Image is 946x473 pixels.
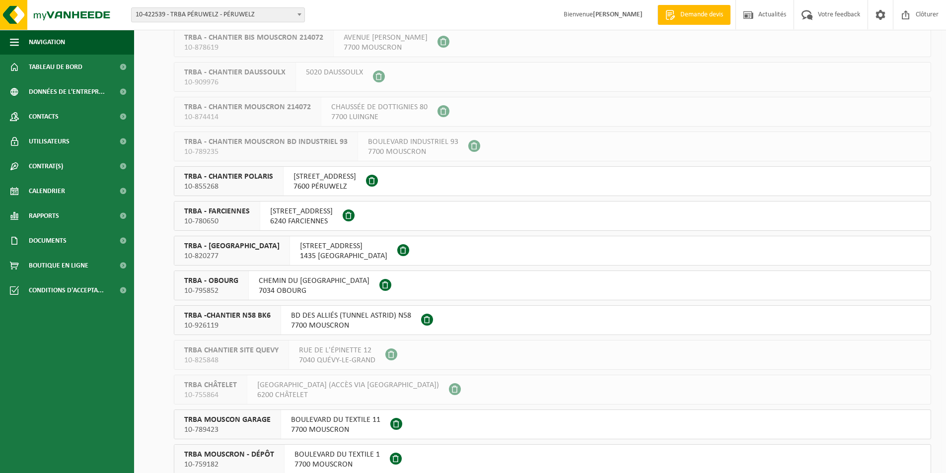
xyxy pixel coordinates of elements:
span: TRBA - OBOURG [184,276,238,286]
span: 7600 PÉRUWELZ [293,182,356,192]
span: 10-855268 [184,182,273,192]
span: 10-874414 [184,112,311,122]
a: Demande devis [657,5,730,25]
span: Utilisateurs [29,129,70,154]
span: TRBA -CHANTIER N58 BK6 [184,311,271,321]
span: 10-422539 - TRBA PÉRUWELZ - PÉRUWELZ [132,8,304,22]
span: TRBA MOUSCRON - DÉPÔT [184,450,274,460]
span: CHEMIN DU [GEOGRAPHIC_DATA] [259,276,369,286]
span: CHAUSSÉE DE DOTTIGNIES 80 [331,102,428,112]
span: 7700 MOUSCRON [291,425,380,435]
span: 10-820277 [184,251,280,261]
span: 6200 CHÂTELET [257,390,439,400]
button: TRBA - CHANTIER POLARIS 10-855268 [STREET_ADDRESS]7600 PÉRUWELZ [174,166,931,196]
span: 7034 OBOURG [259,286,369,296]
span: Navigation [29,30,65,55]
span: TRBA CHANTIER SITE QUEVY [184,345,279,355]
span: BD DES ALLIÉS (TUNNEL ASTRID) N58 [291,311,411,321]
span: [STREET_ADDRESS] [300,241,387,251]
span: BOULEVARD DU TEXTILE 1 [294,450,380,460]
span: 10-780650 [184,216,250,226]
span: BOULEVARD INDUSTRIEL 93 [368,137,458,147]
span: 7040 QUÉVY-LE-GRAND [299,355,375,365]
span: TRBA - [GEOGRAPHIC_DATA] [184,241,280,251]
span: 10-789235 [184,147,348,157]
span: 7700 MOUSCRON [291,321,411,331]
span: TRBA - CHANTIER DAUSSOULX [184,68,286,77]
span: 7700 MOUSCRON [368,147,458,157]
span: [STREET_ADDRESS] [293,172,356,182]
span: Contacts [29,104,59,129]
span: 10-789423 [184,425,271,435]
span: TRBA - CHANTIER BIS MOUSCRON 214072 [184,33,323,43]
span: AVENUE [PERSON_NAME] [344,33,428,43]
span: TRBA - CHANTIER POLARIS [184,172,273,182]
span: Tableau de bord [29,55,82,79]
span: 7700 MOUSCRON [294,460,380,470]
span: 10-926119 [184,321,271,331]
span: 7700 MOUSCRON [344,43,428,53]
span: Rapports [29,203,59,228]
span: RUE DE L'ÉPINETTE 12 [299,345,375,355]
span: TRBA - FARCIENNES [184,206,250,216]
span: TRBA - CHANTIER MOUSCRON BD INDUSTRIEL 93 [184,137,348,147]
span: Boutique en ligne [29,253,88,278]
span: 10-795852 [184,286,238,296]
span: 10-755864 [184,390,237,400]
span: Documents [29,228,67,253]
span: 10-909976 [184,77,286,87]
span: 7700 LUINGNE [331,112,428,122]
span: [GEOGRAPHIC_DATA] (ACCÈS VIA [GEOGRAPHIC_DATA]) [257,380,439,390]
strong: [PERSON_NAME] [593,11,643,18]
span: 10-825848 [184,355,279,365]
span: 6240 FARCIENNES [270,216,333,226]
button: TRBA - FARCIENNES 10-780650 [STREET_ADDRESS]6240 FARCIENNES [174,201,931,231]
button: TRBA - OBOURG 10-795852 CHEMIN DU [GEOGRAPHIC_DATA]7034 OBOURG [174,270,931,300]
span: 10-422539 - TRBA PÉRUWELZ - PÉRUWELZ [131,7,305,22]
span: TRBA CHÂTELET [184,380,237,390]
span: BOULEVARD DU TEXTILE 11 [291,415,380,425]
span: TRBA MOUSCON GARAGE [184,415,271,425]
span: 1435 [GEOGRAPHIC_DATA] [300,251,387,261]
button: TRBA - [GEOGRAPHIC_DATA] 10-820277 [STREET_ADDRESS]1435 [GEOGRAPHIC_DATA] [174,236,931,266]
span: 10-759182 [184,460,274,470]
span: Données de l'entrepr... [29,79,105,104]
span: Demande devis [678,10,726,20]
span: Contrat(s) [29,154,63,179]
span: Calendrier [29,179,65,203]
span: [STREET_ADDRESS] [270,206,333,216]
button: TRBA -CHANTIER N58 BK6 10-926119 BD DES ALLIÉS (TUNNEL ASTRID) N587700 MOUSCRON [174,305,931,335]
span: 5020 DAUSSOULX [306,68,363,77]
span: Conditions d'accepta... [29,278,104,303]
button: TRBA MOUSCON GARAGE 10-789423 BOULEVARD DU TEXTILE 117700 MOUSCRON [174,409,931,439]
span: 10-878619 [184,43,323,53]
span: TRBA - CHANTIER MOUSCRON 214072 [184,102,311,112]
